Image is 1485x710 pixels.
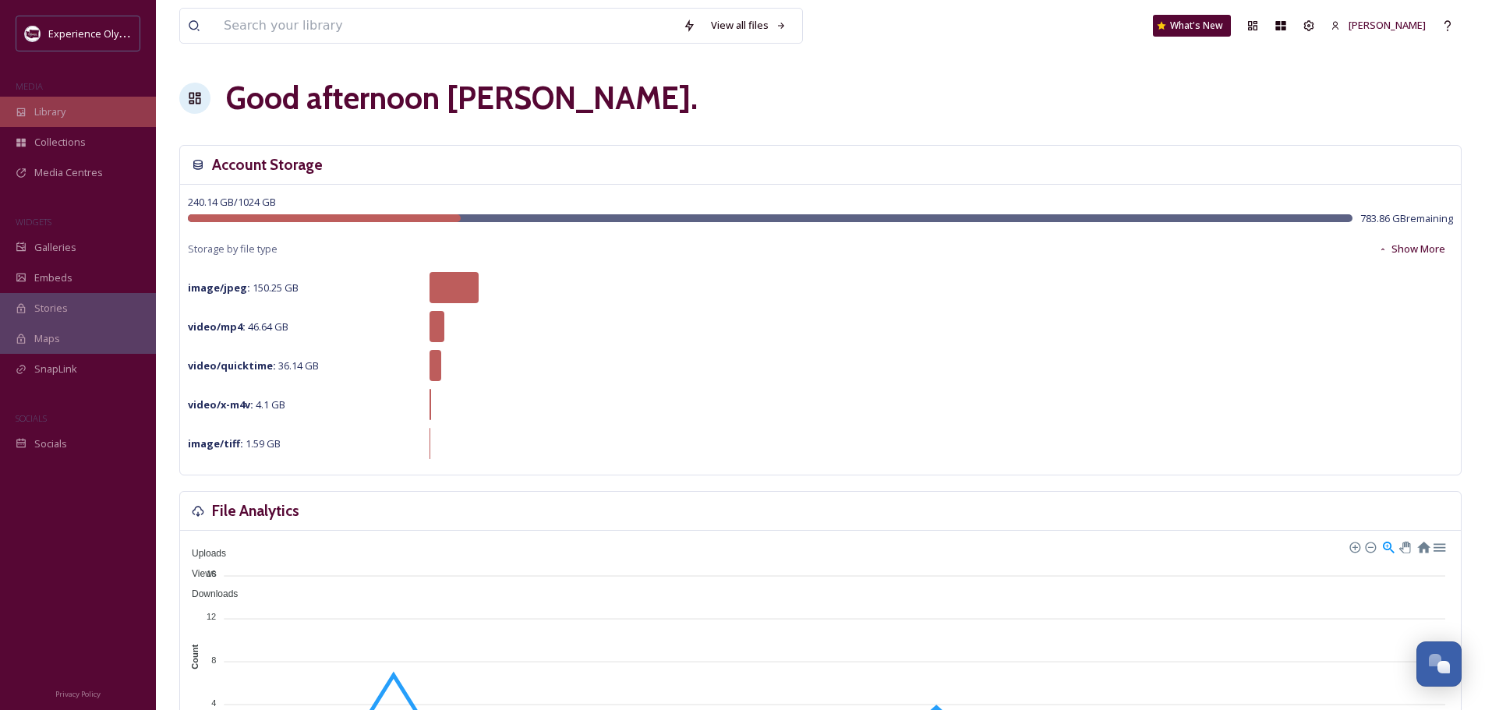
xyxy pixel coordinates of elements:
[1364,541,1375,552] div: Zoom Out
[1360,211,1453,226] span: 783.86 GB remaining
[226,75,698,122] h1: Good afternoon [PERSON_NAME] .
[216,9,675,43] input: Search your library
[212,500,299,522] h3: File Analytics
[211,698,216,708] tspan: 4
[34,362,77,376] span: SnapLink
[1349,541,1359,552] div: Zoom In
[180,548,226,559] span: Uploads
[188,320,288,334] span: 46.64 GB
[188,436,281,450] span: 1.59 GB
[1153,15,1231,37] a: What's New
[188,320,246,334] strong: video/mp4 :
[34,104,65,119] span: Library
[34,436,67,451] span: Socials
[703,10,794,41] a: View all files
[207,569,216,578] tspan: 16
[34,331,60,346] span: Maps
[1416,641,1462,687] button: Open Chat
[34,270,72,285] span: Embeds
[188,195,276,209] span: 240.14 GB / 1024 GB
[16,412,47,424] span: SOCIALS
[16,216,51,228] span: WIDGETS
[188,397,253,412] strong: video/x-m4v :
[188,397,285,412] span: 4.1 GB
[55,689,101,699] span: Privacy Policy
[188,359,319,373] span: 36.14 GB
[16,80,43,92] span: MEDIA
[211,655,216,664] tspan: 8
[55,684,101,702] a: Privacy Policy
[34,135,86,150] span: Collections
[1399,542,1409,551] div: Panning
[34,240,76,255] span: Galleries
[48,26,141,41] span: Experience Olympia
[188,359,276,373] strong: video/quicktime :
[188,281,250,295] strong: image/jpeg :
[212,154,323,176] h3: Account Storage
[1432,539,1445,553] div: Menu
[188,436,243,450] strong: image/tiff :
[1323,10,1434,41] a: [PERSON_NAME]
[1349,18,1426,32] span: [PERSON_NAME]
[207,612,216,621] tspan: 12
[34,165,103,180] span: Media Centres
[1370,234,1453,264] button: Show More
[190,645,200,669] text: Count
[180,568,217,579] span: Views
[180,588,238,599] span: Downloads
[188,281,299,295] span: 150.25 GB
[34,301,68,316] span: Stories
[25,26,41,41] img: download.jpeg
[1416,539,1430,553] div: Reset Zoom
[1381,539,1395,553] div: Selection Zoom
[188,242,278,256] span: Storage by file type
